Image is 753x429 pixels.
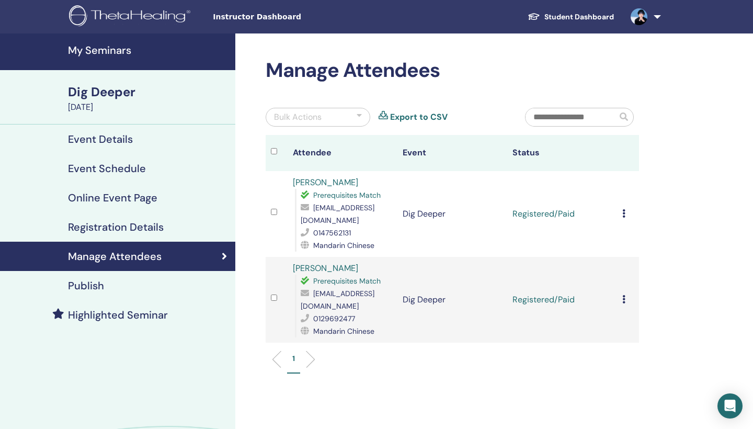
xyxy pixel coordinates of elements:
[717,393,743,419] div: Open Intercom Messenger
[293,177,358,188] a: [PERSON_NAME]
[507,135,617,171] th: Status
[313,326,374,336] span: Mandarin Chinese
[397,171,507,257] td: Dig Deeper
[397,135,507,171] th: Event
[266,59,639,83] h2: Manage Attendees
[68,133,133,145] h4: Event Details
[213,12,370,22] span: Instructor Dashboard
[68,191,157,204] h4: Online Event Page
[68,250,162,263] h4: Manage Attendees
[288,135,397,171] th: Attendee
[397,257,507,343] td: Dig Deeper
[68,83,229,101] div: Dig Deeper
[68,101,229,114] div: [DATE]
[313,241,374,250] span: Mandarin Chinese
[313,276,381,286] span: Prerequisites Match
[68,221,164,233] h4: Registration Details
[390,111,448,123] a: Export to CSV
[293,263,358,274] a: [PERSON_NAME]
[313,228,351,238] span: 0147562131
[68,279,104,292] h4: Publish
[292,353,295,364] p: 1
[313,190,381,200] span: Prerequisites Match
[301,203,374,225] span: [EMAIL_ADDRESS][DOMAIN_NAME]
[301,289,374,311] span: [EMAIL_ADDRESS][DOMAIN_NAME]
[62,83,235,114] a: Dig Deeper[DATE]
[69,5,194,29] img: logo.png
[313,314,355,323] span: 0129692477
[68,309,168,321] h4: Highlighted Seminar
[68,162,146,175] h4: Event Schedule
[68,44,229,57] h4: My Seminars
[631,8,647,25] img: default.jpg
[528,12,540,21] img: graduation-cap-white.svg
[274,111,322,123] div: Bulk Actions
[519,7,622,27] a: Student Dashboard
